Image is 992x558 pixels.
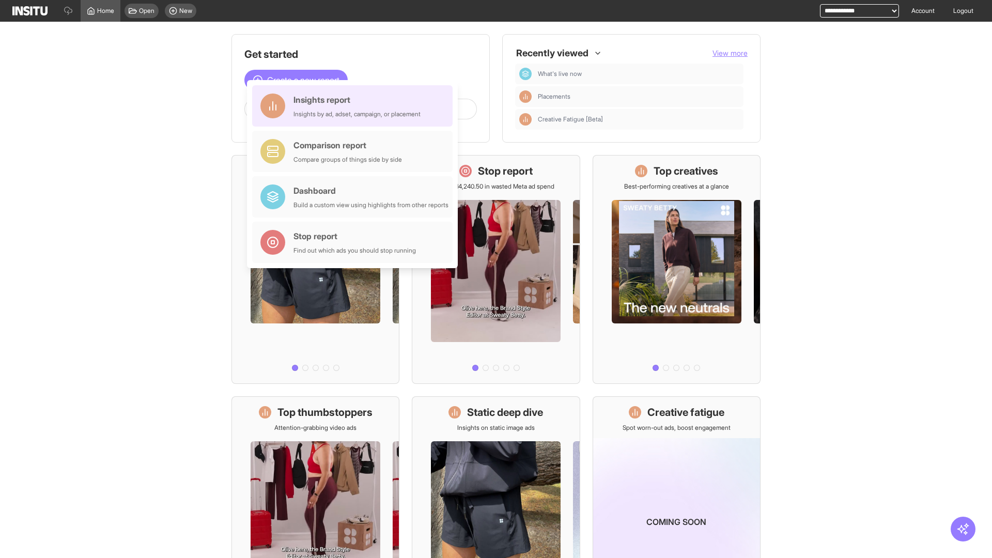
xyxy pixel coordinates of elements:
[244,70,348,90] button: Create a new report
[293,184,448,197] div: Dashboard
[538,115,739,123] span: Creative Fatigue [Beta]
[293,201,448,209] div: Build a custom view using highlights from other reports
[457,424,535,432] p: Insights on static image ads
[654,164,718,178] h1: Top creatives
[244,47,477,61] h1: Get started
[593,155,761,384] a: Top creativesBest-performing creatives at a glance
[12,6,48,16] img: Logo
[412,155,580,384] a: Stop reportSave £14,240.50 in wasted Meta ad spend
[293,94,421,106] div: Insights report
[538,92,739,101] span: Placements
[538,70,739,78] span: What's live now
[139,7,154,15] span: Open
[293,156,402,164] div: Compare groups of things side by side
[519,68,532,80] div: Dashboard
[538,70,582,78] span: What's live now
[97,7,114,15] span: Home
[438,182,554,191] p: Save £14,240.50 in wasted Meta ad spend
[231,155,399,384] a: What's live nowSee all active ads instantly
[624,182,729,191] p: Best-performing creatives at a glance
[179,7,192,15] span: New
[274,424,357,432] p: Attention-grabbing video ads
[467,405,543,420] h1: Static deep dive
[293,230,416,242] div: Stop report
[293,139,402,151] div: Comparison report
[519,113,532,126] div: Insights
[538,115,603,123] span: Creative Fatigue [Beta]
[478,164,533,178] h1: Stop report
[293,246,416,255] div: Find out which ads you should stop running
[538,92,570,101] span: Placements
[267,74,339,86] span: Create a new report
[712,49,748,57] span: View more
[277,405,373,420] h1: Top thumbstoppers
[712,48,748,58] button: View more
[293,110,421,118] div: Insights by ad, adset, campaign, or placement
[519,90,532,103] div: Insights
